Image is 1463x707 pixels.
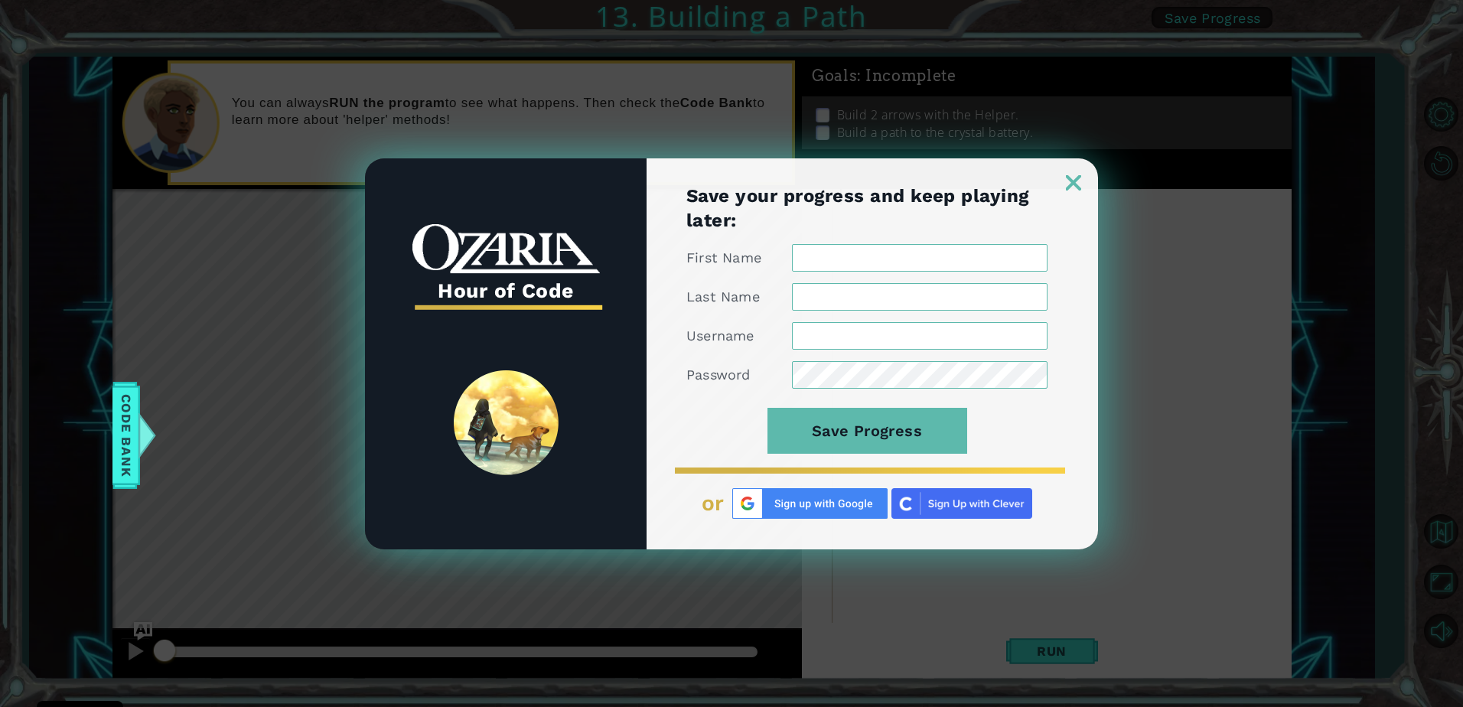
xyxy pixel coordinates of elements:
button: Save Progress [767,408,967,454]
img: SpiritLandReveal.png [454,370,559,475]
img: whiteOzariaWordmark.png [412,224,600,274]
img: clever_sso_button@2x.png [891,488,1032,519]
img: Google%20Sign%20Up.png [732,488,888,519]
span: or [702,491,725,516]
label: Username [686,327,754,345]
img: ExitButton_Dusk.png [1066,175,1081,191]
h1: Save your progress and keep playing later: [686,184,1048,233]
label: Password [686,366,751,384]
label: First Name [686,249,761,267]
span: Code Bank [114,389,138,482]
label: Last Name [686,288,760,306]
h3: Hour of Code [412,274,600,308]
